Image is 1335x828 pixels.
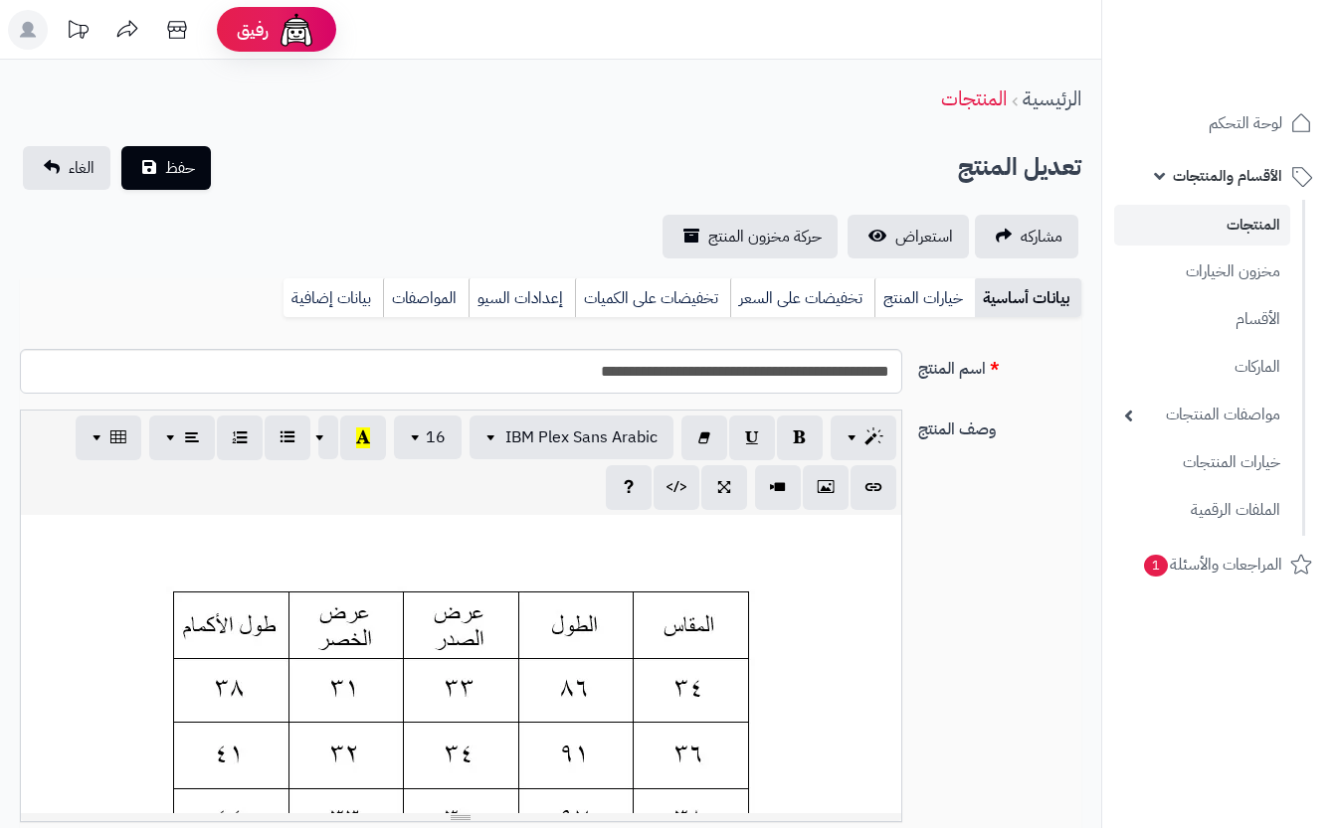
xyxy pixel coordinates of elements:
[1209,109,1282,137] span: لوحة التحكم
[1114,346,1290,389] a: الماركات
[910,410,1090,441] label: وصف المنتج
[165,156,195,180] span: حفظ
[895,225,953,248] span: استعراض
[1114,394,1290,436] a: مواصفات المنتجات
[1021,225,1062,248] span: مشاركه
[1173,162,1282,190] span: الأقسام والمنتجات
[23,146,110,190] a: الغاء
[426,425,446,449] span: 16
[730,278,874,318] a: تخفيضات على السعر
[394,415,462,459] button: 16
[848,215,969,258] a: استعراض
[1142,551,1282,579] span: المراجعات والأسئلة
[874,278,975,318] a: خيارات المنتج
[1114,489,1290,532] a: الملفات الرقمية
[121,146,211,190] button: حفظ
[958,147,1081,188] h2: تعديل المنتج
[975,215,1078,258] a: مشاركه
[470,415,673,459] button: IBM Plex Sans Arabic
[1114,205,1290,246] a: المنتجات
[910,349,1090,381] label: اسم المنتج
[941,83,1007,113] a: المنتجات
[1114,441,1290,484] a: خيارات المنتجات
[708,225,822,248] span: حركة مخزون المنتج
[469,278,575,318] a: إعدادات السيو
[1114,99,1323,147] a: لوحة التحكم
[237,18,269,42] span: رفيق
[663,215,838,258] a: حركة مخزون المنتج
[277,10,316,50] img: ai-face.png
[1114,250,1290,293] a: مخزون الخيارات
[1114,541,1323,588] a: المراجعات والأسئلة1
[1200,56,1316,97] img: logo-2.png
[284,278,383,318] a: بيانات إضافية
[69,156,95,180] span: الغاء
[383,278,469,318] a: المواصفات
[975,278,1081,318] a: بيانات أساسية
[575,278,730,318] a: تخفيضات على الكميات
[505,425,658,449] span: IBM Plex Sans Arabic
[53,10,102,55] a: تحديثات المنصة
[1114,298,1290,341] a: الأقسام
[1144,555,1168,577] span: 1
[1023,83,1081,113] a: الرئيسية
